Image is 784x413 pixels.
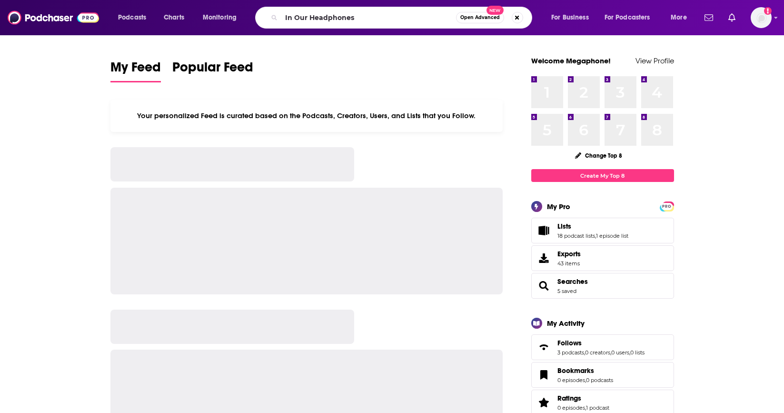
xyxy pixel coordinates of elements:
[531,273,674,299] span: Searches
[535,368,554,382] a: Bookmarks
[456,12,504,23] button: Open AdvancedNew
[460,15,500,20] span: Open Advanced
[585,404,586,411] span: ,
[557,232,595,239] a: 18 podcast lists
[661,203,673,210] span: PRO
[557,366,613,375] a: Bookmarks
[531,218,674,243] span: Lists
[557,377,585,383] a: 0 episodes
[557,339,582,347] span: Follows
[611,349,629,356] a: 0 users
[535,224,554,237] a: Lists
[545,10,601,25] button: open menu
[751,7,772,28] button: Show profile menu
[172,59,253,81] span: Popular Feed
[535,341,554,354] a: Follows
[557,339,645,347] a: Follows
[610,349,611,356] span: ,
[164,11,184,24] span: Charts
[203,11,237,24] span: Monitoring
[557,394,581,403] span: Ratings
[110,100,503,132] div: Your personalized Feed is curated based on the Podcasts, Creators, Users, and Lists that you Follow.
[630,349,645,356] a: 0 lists
[598,10,664,25] button: open menu
[605,11,650,24] span: For Podcasters
[281,10,456,25] input: Search podcasts, credits, & more...
[557,394,609,403] a: Ratings
[531,169,674,182] a: Create My Top 8
[118,11,146,24] span: Podcasts
[595,232,596,239] span: ,
[557,222,571,231] span: Lists
[110,59,161,82] a: My Feed
[586,377,613,383] a: 0 podcasts
[196,10,249,25] button: open menu
[111,10,159,25] button: open menu
[585,349,610,356] a: 0 creators
[701,10,717,26] a: Show notifications dropdown
[158,10,190,25] a: Charts
[557,404,585,411] a: 0 episodes
[557,260,581,267] span: 43 items
[8,9,99,27] img: Podchaser - Follow, Share and Rate Podcasts
[547,319,585,328] div: My Activity
[629,349,630,356] span: ,
[557,222,628,231] a: Lists
[661,202,673,210] a: PRO
[535,252,554,265] span: Exports
[531,362,674,388] span: Bookmarks
[531,56,611,65] a: Welcome Megaphone!
[635,56,674,65] a: View Profile
[557,277,588,286] a: Searches
[264,7,541,29] div: Search podcasts, credits, & more...
[486,6,504,15] span: New
[557,349,584,356] a: 3 podcasts
[531,334,674,360] span: Follows
[751,7,772,28] span: Logged in as MegaphoneSupport
[172,59,253,82] a: Popular Feed
[569,150,628,161] button: Change Top 8
[596,232,628,239] a: 1 episode list
[557,250,581,258] span: Exports
[671,11,687,24] span: More
[664,10,699,25] button: open menu
[531,245,674,271] a: Exports
[551,11,589,24] span: For Business
[547,202,570,211] div: My Pro
[557,288,576,294] a: 5 saved
[584,349,585,356] span: ,
[535,396,554,409] a: Ratings
[724,10,739,26] a: Show notifications dropdown
[585,377,586,383] span: ,
[557,366,594,375] span: Bookmarks
[764,7,772,15] svg: Email not verified
[535,279,554,292] a: Searches
[110,59,161,81] span: My Feed
[751,7,772,28] img: User Profile
[586,404,609,411] a: 1 podcast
